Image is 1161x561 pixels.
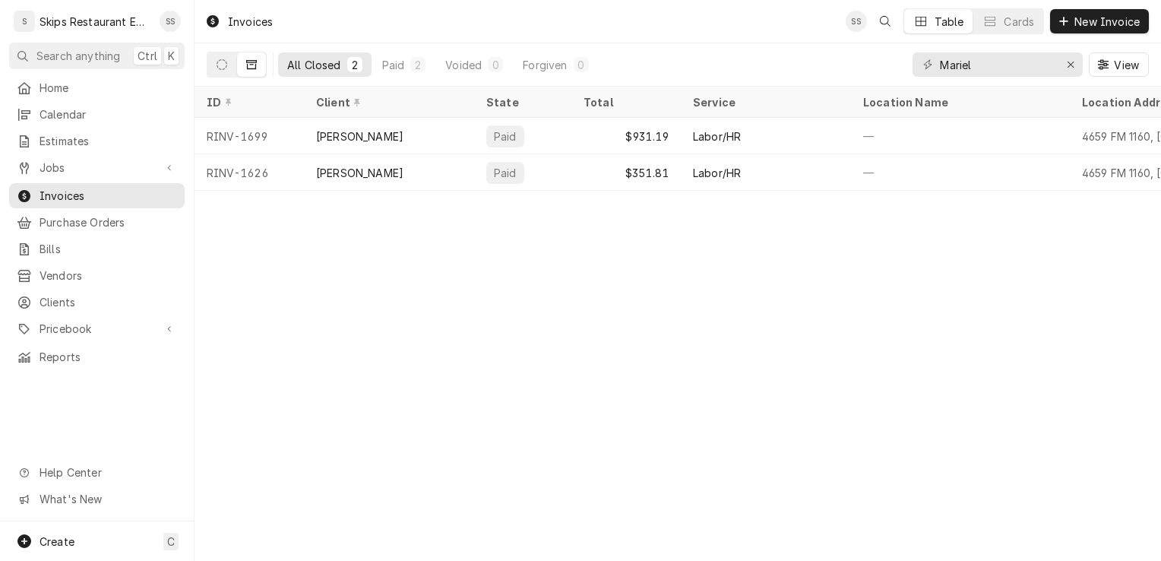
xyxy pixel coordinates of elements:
[571,118,681,154] div: $931.19
[491,57,500,73] div: 0
[571,154,681,191] div: $351.81
[9,290,185,315] a: Clients
[9,236,185,261] a: Bills
[316,94,459,110] div: Client
[486,94,559,110] div: State
[523,57,567,73] div: Forgiven
[316,165,403,181] div: [PERSON_NAME]
[40,80,177,96] span: Home
[160,11,181,32] div: SS
[492,128,518,144] div: Paid
[9,460,185,485] a: Go to Help Center
[40,294,177,310] span: Clients
[40,214,177,230] span: Purchase Orders
[40,106,177,122] span: Calendar
[195,118,304,154] div: RINV-1699
[9,183,185,208] a: Invoices
[9,263,185,288] a: Vendors
[863,94,1055,110] div: Location Name
[846,11,867,32] div: SS
[9,75,185,100] a: Home
[9,344,185,369] a: Reports
[207,94,289,110] div: ID
[350,57,359,73] div: 2
[316,128,403,144] div: [PERSON_NAME]
[287,57,341,73] div: All Closed
[168,48,175,64] span: K
[14,11,35,32] div: Skips Restaurant Equipment's Avatar
[40,535,74,548] span: Create
[40,464,176,480] span: Help Center
[40,268,177,284] span: Vendors
[14,11,35,32] div: S
[40,133,177,149] span: Estimates
[413,57,422,73] div: 2
[9,43,185,69] button: Search anythingCtrlK
[160,11,181,32] div: Shan Skipper's Avatar
[40,14,151,30] div: Skips Restaurant Equipment
[445,57,482,73] div: Voided
[382,57,405,73] div: Paid
[195,154,304,191] div: RINV-1626
[40,491,176,507] span: What's New
[9,128,185,154] a: Estimates
[851,118,1070,154] div: —
[40,160,154,176] span: Jobs
[9,487,185,512] a: Go to What's New
[9,155,185,180] a: Go to Jobs
[873,9,897,33] button: Open search
[492,165,518,181] div: Paid
[138,48,157,64] span: Ctrl
[846,11,867,32] div: Shan Skipper's Avatar
[9,210,185,235] a: Purchase Orders
[9,102,185,127] a: Calendar
[1111,57,1142,73] span: View
[693,128,741,144] div: Labor/HR
[36,48,120,64] span: Search anything
[40,349,177,365] span: Reports
[851,154,1070,191] div: —
[1050,9,1149,33] button: New Invoice
[584,94,666,110] div: Total
[693,94,836,110] div: Service
[1071,14,1143,30] span: New Invoice
[1058,52,1083,77] button: Erase input
[693,165,741,181] div: Labor/HR
[940,52,1054,77] input: Keyword search
[40,188,177,204] span: Invoices
[1089,52,1149,77] button: View
[40,241,177,257] span: Bills
[577,57,586,73] div: 0
[1004,14,1034,30] div: Cards
[167,534,175,550] span: C
[935,14,964,30] div: Table
[40,321,154,337] span: Pricebook
[9,316,185,341] a: Go to Pricebook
